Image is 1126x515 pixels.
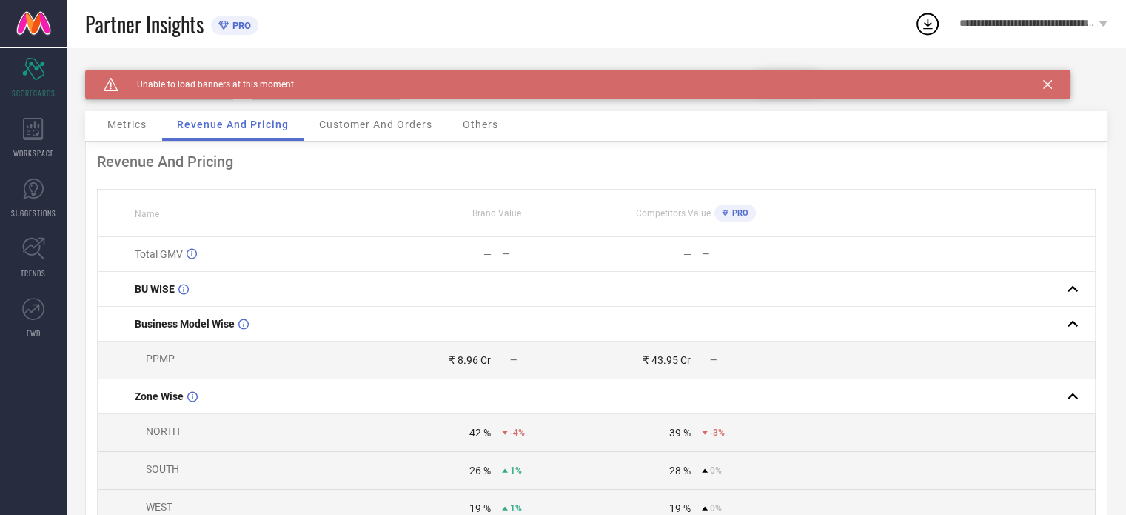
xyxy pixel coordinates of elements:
[510,355,517,365] span: —
[135,283,175,295] span: BU WISE
[469,465,491,476] div: 26 %
[914,10,941,37] div: Open download list
[710,465,722,476] span: 0%
[636,208,711,219] span: Competitors Value
[12,87,56,99] span: SCORECARDS
[469,427,491,439] div: 42 %
[503,249,595,259] div: —
[146,463,179,475] span: SOUTH
[449,354,491,366] div: ₹ 8.96 Cr
[510,503,522,514] span: 1%
[669,502,691,514] div: 19 %
[11,207,56,219] span: SUGGESTIONS
[472,208,521,219] span: Brand Value
[146,425,180,437] span: NORTH
[135,318,235,330] span: Business Model Wise
[135,391,184,402] span: Zone Wise
[118,79,294,90] span: Unable to load banners at this moment
[319,119,432,130] span: Customer And Orders
[683,248,691,260] div: —
[135,209,159,219] span: Name
[510,428,525,438] span: -4%
[710,355,717,365] span: —
[85,9,204,39] span: Partner Insights
[177,119,289,130] span: Revenue And Pricing
[229,20,251,31] span: PRO
[27,328,41,339] span: FWD
[710,428,725,438] span: -3%
[510,465,522,476] span: 1%
[669,465,691,476] div: 28 %
[135,248,183,260] span: Total GMV
[669,427,691,439] div: 39 %
[13,147,54,159] span: WORKSPACE
[469,502,491,514] div: 19 %
[85,70,233,80] div: Brand
[146,353,175,365] span: PPMP
[97,153,1096,170] div: Revenue And Pricing
[463,119,498,130] span: Others
[107,119,147,130] span: Metrics
[21,268,46,279] span: TRENDS
[643,354,691,366] div: ₹ 43.95 Cr
[710,503,722,514] span: 0%
[483,248,492,260] div: —
[703,249,795,259] div: —
[728,208,748,218] span: PRO
[146,501,172,513] span: WEST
